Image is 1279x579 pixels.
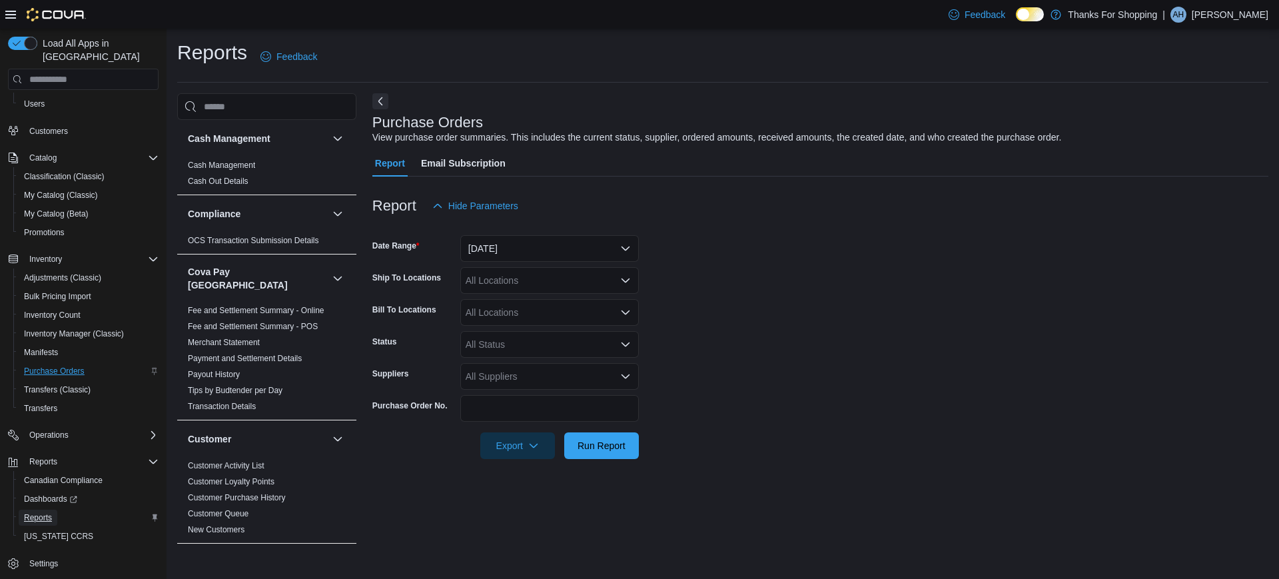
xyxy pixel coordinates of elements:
a: New Customers [188,525,244,534]
button: Next [372,93,388,109]
a: [US_STATE] CCRS [19,528,99,544]
h1: Reports [177,39,247,66]
a: My Catalog (Classic) [19,187,103,203]
button: Inventory Count [13,306,164,324]
button: My Catalog (Classic) [13,186,164,205]
span: Inventory Manager (Classic) [24,328,124,339]
a: Cash Out Details [188,177,248,186]
span: Inventory [29,254,62,265]
span: Washington CCRS [19,528,159,544]
span: Canadian Compliance [24,475,103,486]
span: Operations [24,427,159,443]
a: Purchase Orders [19,363,90,379]
a: Customer Purchase History [188,493,286,502]
a: Reports [19,510,57,526]
span: New Customers [188,524,244,535]
span: Promotions [19,225,159,241]
button: Transfers [13,399,164,418]
div: Cash Management [177,157,356,195]
button: [US_STATE] CCRS [13,527,164,546]
span: Settings [24,555,159,572]
span: Reports [29,456,57,467]
button: Reports [13,508,164,527]
a: Manifests [19,344,63,360]
span: Adjustments (Classic) [24,273,101,283]
button: Customers [3,121,164,141]
a: Cash Management [188,161,255,170]
div: Customer [177,458,356,543]
a: Bulk Pricing Import [19,289,97,304]
label: Suppliers [372,368,409,379]
a: Adjustments (Classic) [19,270,107,286]
span: Purchase Orders [24,366,85,376]
p: [PERSON_NAME] [1192,7,1268,23]
span: Customers [24,123,159,139]
span: Users [19,96,159,112]
a: Classification (Classic) [19,169,110,185]
a: Dashboards [13,490,164,508]
span: Adjustments (Classic) [19,270,159,286]
a: Feedback [255,43,322,70]
span: Customers [29,126,68,137]
label: Purchase Order No. [372,400,448,411]
span: Reports [24,454,159,470]
span: Dashboards [24,494,77,504]
button: My Catalog (Beta) [13,205,164,223]
h3: Report [372,198,416,214]
div: View purchase order summaries. This includes the current status, supplier, ordered amounts, recei... [372,131,1062,145]
span: Payment and Settlement Details [188,353,302,364]
label: Date Range [372,241,420,251]
span: Bulk Pricing Import [19,289,159,304]
span: Run Report [578,439,626,452]
a: Dashboards [19,491,83,507]
span: Cash Management [188,160,255,171]
button: Operations [24,427,74,443]
button: Cova Pay [GEOGRAPHIC_DATA] [188,265,327,292]
button: Inventory Manager (Classic) [13,324,164,343]
a: OCS Transaction Submission Details [188,236,319,245]
span: Transaction Details [188,401,256,412]
label: Status [372,336,397,347]
span: Email Subscription [421,150,506,177]
span: Fee and Settlement Summary - Online [188,305,324,316]
span: Manifests [19,344,159,360]
div: Alanna Holt [1170,7,1186,23]
a: My Catalog (Beta) [19,206,94,222]
input: Dark Mode [1016,7,1044,21]
span: Classification (Classic) [19,169,159,185]
button: Catalog [3,149,164,167]
span: Payout History [188,369,240,380]
button: Cash Management [330,131,346,147]
a: Tips by Budtender per Day [188,386,282,395]
button: Open list of options [620,371,631,382]
span: Dark Mode [1016,21,1017,22]
span: Inventory Count [24,310,81,320]
span: [US_STATE] CCRS [24,531,93,542]
div: Cova Pay [GEOGRAPHIC_DATA] [177,302,356,420]
span: My Catalog (Beta) [24,209,89,219]
h3: Customer [188,432,231,446]
a: Promotions [19,225,70,241]
span: Reports [19,510,159,526]
span: My Catalog (Beta) [19,206,159,222]
span: Customer Queue [188,508,248,519]
span: Classification (Classic) [24,171,105,182]
a: Inventory Count [19,307,86,323]
button: Hide Parameters [427,193,524,219]
span: Customer Loyalty Points [188,476,274,487]
button: Cash Management [188,132,327,145]
button: Open list of options [620,339,631,350]
button: Operations [3,426,164,444]
span: Users [24,99,45,109]
span: Canadian Compliance [19,472,159,488]
span: Load All Apps in [GEOGRAPHIC_DATA] [37,37,159,63]
span: Hide Parameters [448,199,518,213]
span: Reports [24,512,52,523]
button: Customer [330,431,346,447]
span: Catalog [24,150,159,166]
button: Adjustments (Classic) [13,269,164,287]
a: Feedback [943,1,1011,28]
button: Manifests [13,343,164,362]
span: Bulk Pricing Import [24,291,91,302]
